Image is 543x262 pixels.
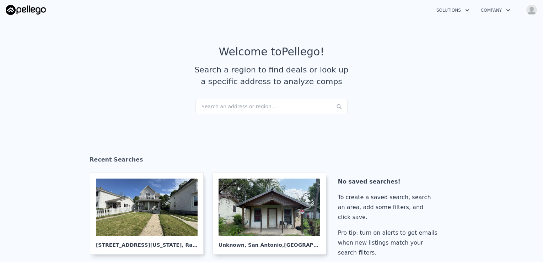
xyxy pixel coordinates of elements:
[96,236,198,249] div: [STREET_ADDRESS][US_STATE] , Racine
[195,99,348,114] div: Search an address or region...
[431,4,475,17] button: Solutions
[338,228,440,258] div: Pro tip: turn on alerts to get emails when new listings match your search filters.
[282,242,361,248] span: , [GEOGRAPHIC_DATA] 78207
[338,177,440,187] div: No saved searches!
[213,173,332,255] a: Unknown, San Antonio,[GEOGRAPHIC_DATA] 78207
[475,4,516,17] button: Company
[90,150,453,173] div: Recent Searches
[219,45,324,58] div: Welcome to Pellego !
[6,5,46,15] img: Pellego
[90,173,209,255] a: [STREET_ADDRESS][US_STATE], Racine
[219,236,320,249] div: Unknown , San Antonio
[338,192,440,222] div: To create a saved search, search an area, add some filters, and click save.
[526,4,537,16] img: avatar
[192,64,351,87] div: Search a region to find deals or look up a specific address to analyze comps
